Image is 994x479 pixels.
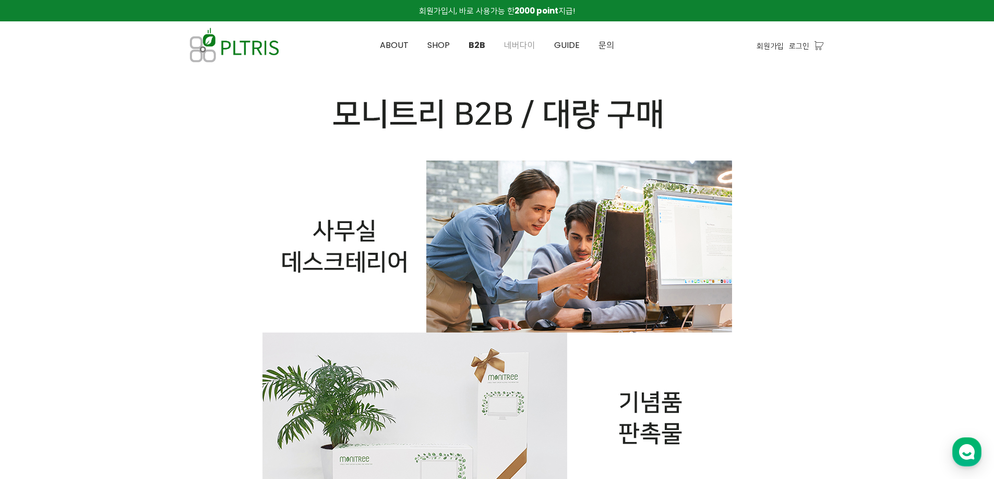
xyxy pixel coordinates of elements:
[554,39,580,51] span: GUIDE
[757,40,784,52] a: 회원가입
[789,40,809,52] a: 로그인
[589,22,624,69] a: 문의
[427,39,450,51] span: SHOP
[370,22,418,69] a: ABOUT
[598,39,614,51] span: 문의
[419,5,575,16] span: 회원가입시, 바로 사용가능 한 지급!
[459,22,495,69] a: B2B
[495,22,545,69] a: 네버다이
[469,39,485,51] span: B2B
[95,347,108,355] span: 대화
[418,22,459,69] a: SHOP
[3,330,69,357] a: 홈
[33,346,39,354] span: 홈
[69,330,135,357] a: 대화
[504,39,535,51] span: 네버다이
[514,5,558,16] strong: 2000 point
[161,346,174,354] span: 설정
[135,330,200,357] a: 설정
[380,39,409,51] span: ABOUT
[545,22,589,69] a: GUIDE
